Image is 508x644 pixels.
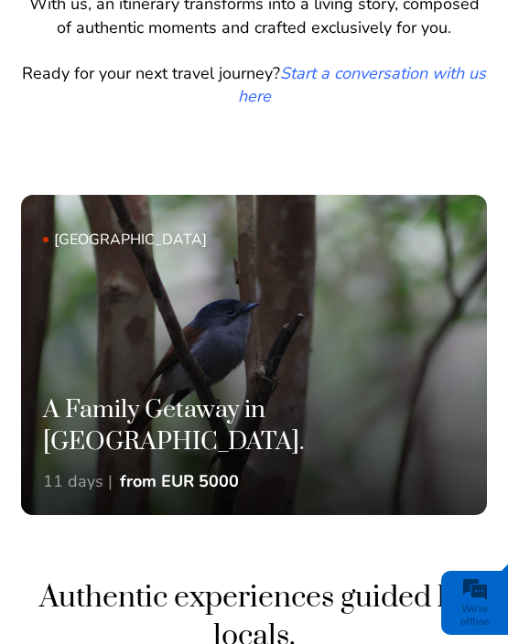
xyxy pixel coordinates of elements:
input: Enter your email address [24,223,484,263]
a: Start a conversation with us here [238,62,487,107]
em: Submit [418,601,482,626]
textarea: Type your message and click 'Submit' [24,277,484,585]
div: Minimize live chat window [450,9,494,53]
div: We're offline [446,603,503,628]
input: Enter your last name [24,169,484,209]
div: Navigation go back [20,94,48,122]
h3: A Family Getaway in [GEOGRAPHIC_DATA]. [43,394,465,458]
div: from EUR 5000 [120,470,239,493]
p: Ready for your next travel journey? [20,62,488,108]
div: Leave a message [123,96,436,120]
div: 11 days | [43,470,113,493]
span: [GEOGRAPHIC_DATA] [43,230,392,250]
